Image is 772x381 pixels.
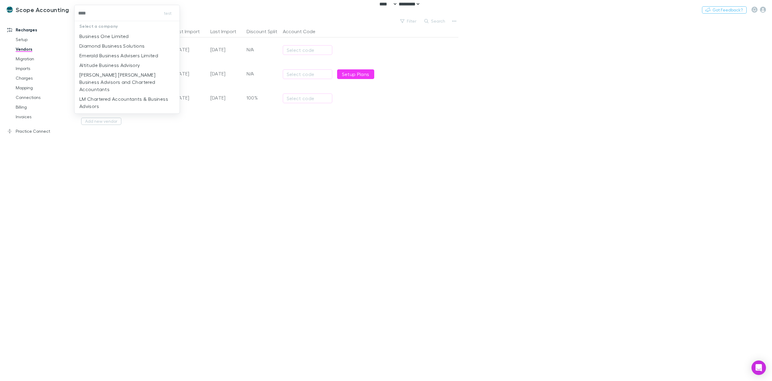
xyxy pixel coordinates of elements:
[79,62,140,69] p: Altitude Business Advisory
[79,42,145,49] p: Diamond Business Solutions
[79,33,129,40] p: Business One Limited
[79,95,175,110] p: LM Chartered Accountants & Business Advisors
[164,10,171,17] span: test
[158,10,177,17] button: test
[79,71,175,93] p: [PERSON_NAME] [PERSON_NAME] Business Advisors and Chartered Accountants
[751,360,766,375] div: Open Intercom Messenger
[79,52,158,59] p: Emerald Business Advisers Limited
[75,21,180,31] p: Select a company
